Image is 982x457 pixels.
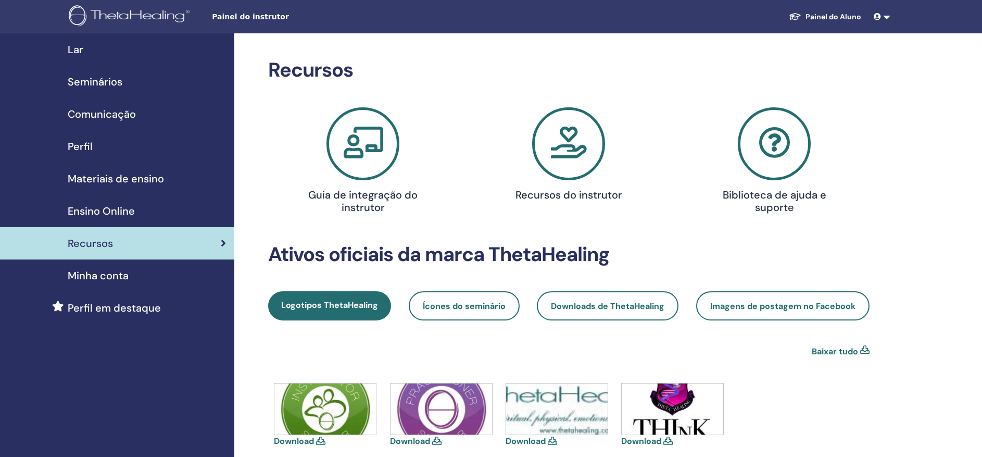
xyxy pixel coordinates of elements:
span: Ensino Online [68,203,135,219]
a: Baixar tudo [812,345,858,358]
span: Materiais de ensino [68,171,164,187]
a: Recursos do instrutor [472,107,665,205]
img: think-shield.jpg [622,384,723,435]
a: Painel do Aluno [780,7,870,27]
span: Recursos [68,236,113,251]
a: Ícones do seminário [409,291,520,320]
span: Minha conta [68,268,129,283]
a: Imagens de postagem no Facebook [696,291,870,320]
span: Comunicação [68,106,136,122]
img: graduation-cap-white.svg [789,12,801,21]
span: Imagens de postagem no Facebook [710,301,855,312]
a: Download [506,436,546,447]
a: Download [621,436,661,447]
h2: Ativos oficiais da marca ThetaHealing [268,243,870,267]
a: Biblioteca de ajuda e suporte [678,107,871,218]
a: Download [390,436,430,447]
img: icons-practitioner.jpg [391,384,492,435]
span: Perfil em destaque [68,300,161,316]
a: Guia de integração do instrutor [267,107,460,218]
a: Download [274,436,314,447]
span: Downloads de ThetaHealing [551,301,664,312]
h4: Guia de integração do instrutor [296,189,431,214]
h2: Recursos [268,58,870,82]
span: Logotipos ThetaHealing [281,300,378,311]
span: Perfil [68,139,93,154]
span: Seminários [68,74,122,90]
img: thetahealing-logo-a-copy.jpg [506,384,608,435]
span: Lar [68,42,83,57]
h4: Recursos do instrutor [501,189,636,201]
span: Ícones do seminário [423,301,506,312]
img: icons-instructor.jpg [274,384,376,435]
img: logo.png [69,5,193,29]
a: Logotipos ThetaHealing [268,291,391,320]
a: Downloads de ThetaHealing [537,291,678,320]
span: Painel do instrutor [212,11,368,22]
h4: Biblioteca de ajuda e suporte [707,189,842,214]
